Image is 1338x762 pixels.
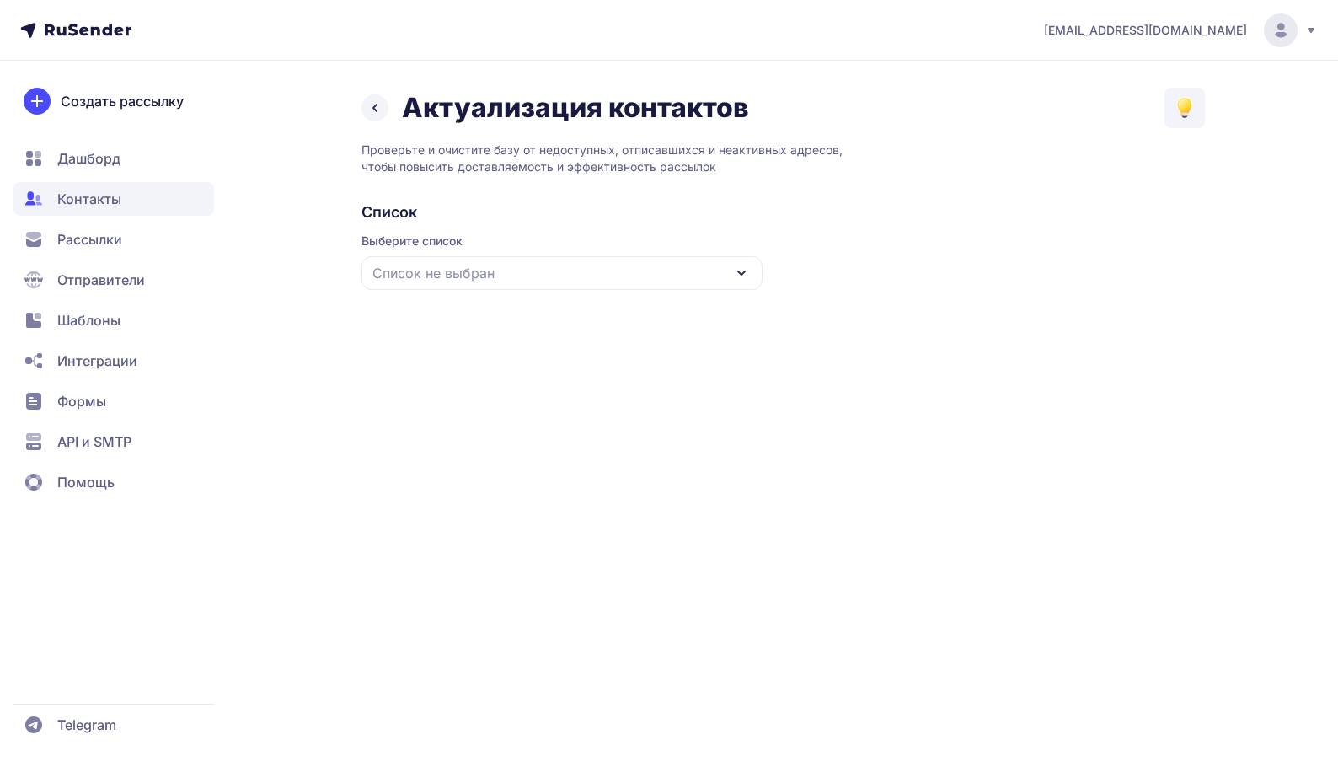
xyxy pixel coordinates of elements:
span: Интеграции [57,351,137,371]
span: Контакты [57,189,121,209]
a: Telegram [13,708,214,742]
span: [EMAIL_ADDRESS][DOMAIN_NAME] [1044,22,1247,39]
span: Шаблоны [57,310,120,330]
span: Telegram [57,715,116,735]
h2: Список [361,202,1205,223]
h1: Актуализация контактов [402,91,749,125]
span: Создать рассылку [61,91,184,111]
span: Формы [57,391,106,411]
span: Выберите список [361,233,763,250]
span: Помощь [57,472,115,492]
span: Список не выбран [372,263,495,283]
span: Рассылки [57,229,122,250]
p: Проверьте и очистите базу от недоступных, отписавшихся и неактивных адресов, чтобы повысить доста... [361,142,1205,175]
span: Дашборд [57,148,120,169]
span: API и SMTP [57,432,131,452]
span: Отправители [57,270,145,290]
